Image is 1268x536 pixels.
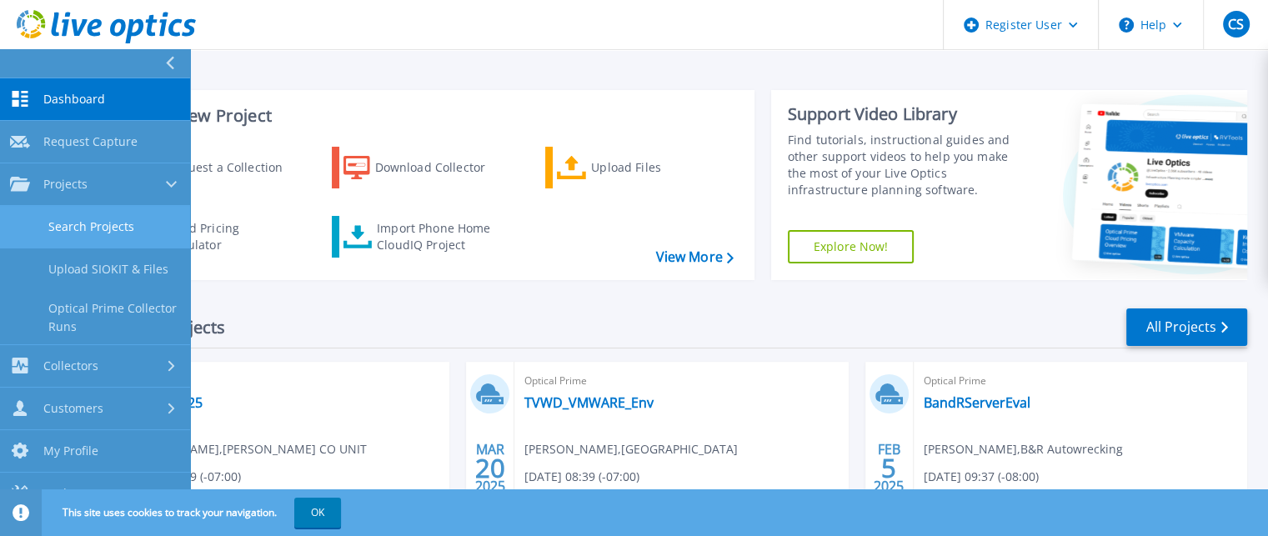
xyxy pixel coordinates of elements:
[118,147,304,188] a: Request a Collection
[788,132,1027,198] div: Find tutorials, instructional guides and other support videos to help you make the most of your L...
[118,107,733,125] h3: Start a New Project
[43,92,105,107] span: Dashboard
[118,216,304,258] a: Cloud Pricing Calculator
[46,498,341,528] span: This site uses cookies to track your navigation.
[43,486,73,501] span: Tools
[881,461,896,475] span: 5
[126,440,367,458] span: [PERSON_NAME] , [PERSON_NAME] CO UNIT
[475,461,505,475] span: 20
[524,394,654,411] a: TVWD_VMWARE_Env
[924,394,1030,411] a: BandRServerEval
[43,358,98,373] span: Collectors
[163,220,297,253] div: Cloud Pricing Calculator
[43,134,138,149] span: Request Capture
[294,498,341,528] button: OK
[545,147,731,188] a: Upload Files
[655,249,733,265] a: View More
[43,401,103,416] span: Customers
[43,177,88,192] span: Projects
[43,443,98,458] span: My Profile
[788,230,915,263] a: Explore Now!
[166,151,299,184] div: Request a Collection
[924,468,1039,486] span: [DATE] 09:37 (-08:00)
[524,468,639,486] span: [DATE] 08:39 (-07:00)
[1126,308,1247,346] a: All Projects
[1228,18,1244,31] span: CS
[375,151,509,184] div: Download Collector
[332,147,518,188] a: Download Collector
[524,440,738,458] span: [PERSON_NAME] , [GEOGRAPHIC_DATA]
[873,438,905,498] div: FEB 2025
[591,151,724,184] div: Upload Files
[126,372,439,390] span: Optical Prime
[377,220,507,253] div: Import Phone Home CloudIQ Project
[788,103,1027,125] div: Support Video Library
[924,372,1237,390] span: Optical Prime
[524,372,838,390] span: Optical Prime
[474,438,506,498] div: MAR 2025
[924,440,1123,458] span: [PERSON_NAME] , B&R Autowrecking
